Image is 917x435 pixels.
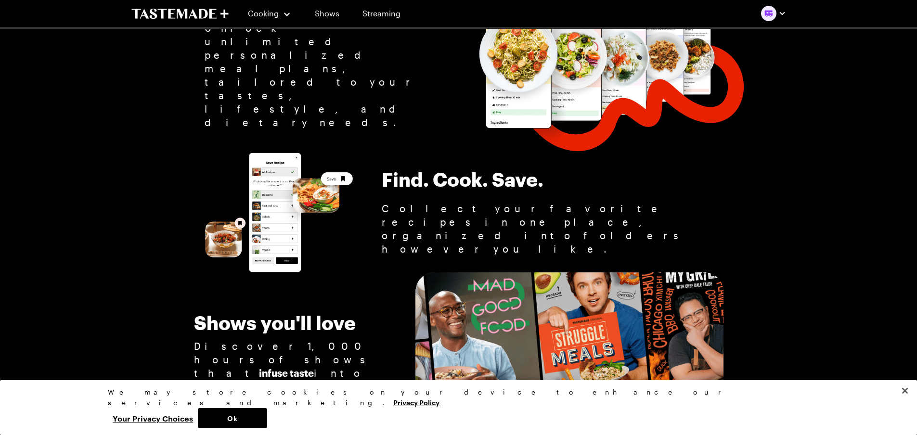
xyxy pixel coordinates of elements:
strong: infuse taste [259,367,314,379]
a: More information about your privacy, opens in a new tab [393,397,439,407]
h3: Find. Cook. Save. [382,169,721,190]
p: Collect your favorite recipes in one place, organized into folders however you like. [382,202,721,256]
button: Close [894,380,916,401]
button: Profile picture [761,6,786,21]
p: Discover 1,000 hours of shows that into every aspect of your life. [194,339,387,407]
h3: Shows you'll love [194,312,387,333]
div: We may store cookies on your device to enhance our services and marketing. [108,387,801,408]
button: Your Privacy Choices [108,408,198,428]
img: Profile picture [761,6,776,21]
a: To Tastemade Home Page [131,8,229,19]
span: Cooking [248,9,279,18]
p: Unlock unlimited personalized meal plans, tailored to your tastes, lifestyle, and dietary needs. [205,21,420,129]
button: Ok [198,408,267,428]
div: Privacy [108,387,801,428]
button: Cooking [248,2,292,25]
